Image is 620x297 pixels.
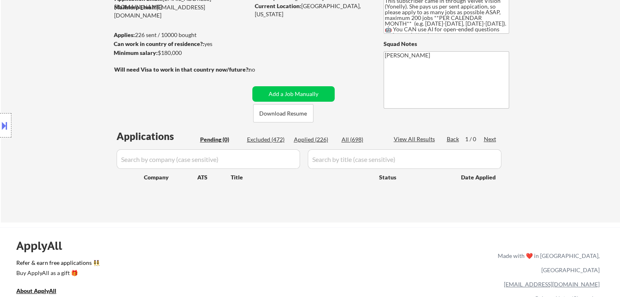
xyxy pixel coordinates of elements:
div: Date Applied [461,173,497,181]
div: Applied (226) [294,135,335,144]
u: About ApplyAll [16,287,56,294]
a: Buy ApplyAll as a gift 🎁 [16,269,98,279]
div: Status [379,170,449,184]
div: Pending (0) [200,135,241,144]
button: Add a Job Manually [252,86,335,102]
div: $180,000 [114,49,249,57]
a: Refer & earn free applications 👯‍♀️ [16,260,327,269]
div: View All Results [394,135,437,143]
strong: Can work in country of residence?: [114,40,204,47]
div: Company [144,173,197,181]
button: Download Resume [253,104,313,122]
input: Search by title (case sensitive) [308,149,501,169]
div: [GEOGRAPHIC_DATA], [US_STATE] [255,2,370,18]
div: ATS [197,173,231,181]
strong: Will need Visa to work in that country now/future?: [114,66,250,73]
a: About ApplyAll [16,286,68,297]
strong: Minimum salary: [114,49,158,56]
div: Buy ApplyAll as a gift 🎁 [16,270,98,276]
div: Excluded (472) [247,135,288,144]
strong: Applies: [114,31,135,38]
strong: Current Location: [255,2,301,9]
div: no [249,66,272,74]
div: Made with ❤️ in [GEOGRAPHIC_DATA], [GEOGRAPHIC_DATA] [494,249,600,277]
input: Search by company (case sensitive) [117,149,300,169]
div: Squad Notes [384,40,509,48]
div: Title [231,173,371,181]
div: yes [114,40,247,48]
strong: Mailslurp Email: [114,4,157,11]
div: ApplyAll [16,239,71,253]
div: Next [484,135,497,143]
div: All (698) [342,135,382,144]
div: 226 sent / 10000 bought [114,31,249,39]
div: [EMAIL_ADDRESS][DOMAIN_NAME] [114,3,249,19]
div: Back [447,135,460,143]
div: Applications [117,131,197,141]
div: 1 / 0 [465,135,484,143]
a: [EMAIL_ADDRESS][DOMAIN_NAME] [504,281,600,288]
